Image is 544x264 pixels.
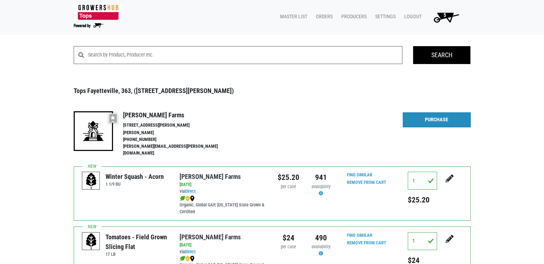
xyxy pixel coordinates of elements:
div: via [180,188,266,195]
img: Powered by Big Wheelbarrow [74,23,103,28]
span: 5 [443,12,446,18]
div: per case [278,184,299,190]
div: per case [278,244,299,250]
div: [DATE] [180,181,266,188]
input: Qty [408,232,437,250]
img: placeholder-variety-43d6402dacf2d531de610a020419775a.svg [82,233,100,250]
li: [PERSON_NAME] [123,129,233,136]
a: Logout [398,10,425,24]
h6: 1 1/9 BU [106,181,164,187]
div: 490 [310,232,332,244]
h6: 17 LB [106,251,169,257]
img: map_marker-0e94453035b3232a4d21701695807de9.png [190,256,195,261]
div: [DATE] [180,242,266,249]
img: leaf-e5c59151409436ccce96b2ca1b28e03c.png [180,196,185,201]
span: availability [312,184,330,189]
input: Search [413,46,470,64]
a: Producers [335,10,369,24]
a: Settings [369,10,398,24]
h4: [PERSON_NAME] Farms [123,111,233,119]
div: Winter Squash - Acorn [106,172,164,181]
li: [STREET_ADDRESS][PERSON_NAME] [123,122,233,129]
input: Remove From Cart [343,239,391,247]
span: availability [312,244,330,249]
a: Direct [185,249,196,254]
img: safety-e55c860ca8c00a9c171001a62a92dabd.png [185,196,190,201]
img: 19-7441ae2ccb79c876ff41c34f3bd0da69.png [74,111,113,151]
div: Organic, Global GAP, [US_STATE] State Grown & Certified [180,195,266,215]
img: placeholder-variety-43d6402dacf2d531de610a020419775a.svg [82,172,100,190]
input: Qty [408,172,437,190]
img: map_marker-0e94453035b3232a4d21701695807de9.png [190,196,195,201]
h3: Tops Fayetteville, 363, ([STREET_ADDRESS][PERSON_NAME]) [74,87,471,95]
img: leaf-e5c59151409436ccce96b2ca1b28e03c.png [180,256,185,261]
div: 941 [310,172,332,183]
a: Orders [310,10,335,24]
input: Search by Product, Producer etc. [88,46,403,64]
li: [PERSON_NAME][EMAIL_ADDRESS][PERSON_NAME][DOMAIN_NAME] [123,143,233,157]
h5: $25.20 [408,195,437,205]
a: Find Similar [347,172,372,177]
a: Find Similar [347,233,372,238]
img: safety-e55c860ca8c00a9c171001a62a92dabd.png [185,256,190,261]
div: via [180,249,266,255]
img: Cart [430,10,462,24]
li: [PHONE_NUMBER] [123,136,233,143]
input: Remove From Cart [343,179,391,187]
a: 5 [425,10,465,24]
a: Purchase [403,112,471,127]
div: $25.20 [278,172,299,183]
a: Direct [185,189,196,194]
div: $24 [278,232,299,244]
div: Tomatoes - Field Grown Slicing Flat [106,232,169,251]
a: [PERSON_NAME] Farms [180,233,241,241]
a: [PERSON_NAME] Farms [180,173,241,180]
img: 279edf242af8f9d49a69d9d2afa010fb.png [74,5,123,20]
a: Master List [274,10,310,24]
